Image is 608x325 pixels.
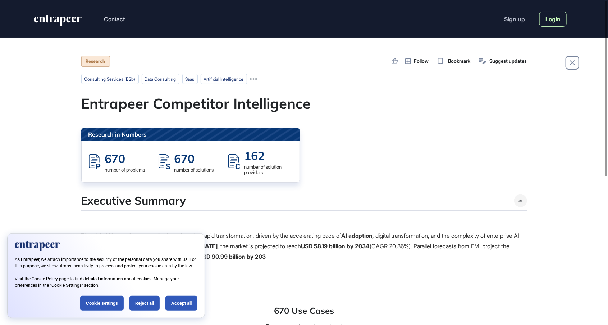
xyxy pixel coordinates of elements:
div: number of solutions [174,167,214,173]
div: Research [81,56,110,67]
div: Research in Numbers [81,128,300,141]
h1: Entrapeer Competitor Intelligence [81,95,527,112]
button: Follow [405,57,429,65]
span: Follow [414,58,429,65]
div: 162 [244,148,292,163]
button: Contact [104,14,125,24]
strong: USD 58.19 billion by 2034 [301,242,370,250]
div: 670 [105,151,145,166]
button: Bookmark [436,56,470,66]
li: artificial intelligence [201,74,247,84]
div: 670 [174,151,214,166]
li: consulting services (b2b) [81,74,139,84]
p: The global is undergoing rapid transformation, driven by the accelerating pace of , digital trans... [81,231,527,262]
span: Bookmark [448,58,470,65]
h4: Executive Summary [81,194,186,207]
a: entrapeer-logo [33,15,82,29]
li: 670 Use Cases [274,305,334,316]
strong: USD 90.99 billion by 203 [199,253,266,260]
strong: AIconsultancy market [108,232,167,239]
div: number of solution providers [244,164,292,175]
a: Login [539,12,567,27]
a: Sign up [504,15,525,23]
li: saas [182,74,198,84]
li: data consulting [142,74,179,84]
div: number of problems [105,167,145,173]
span: Suggest updates [490,58,527,65]
strong: AI adoption [342,232,373,239]
button: Suggest updates [477,56,527,66]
